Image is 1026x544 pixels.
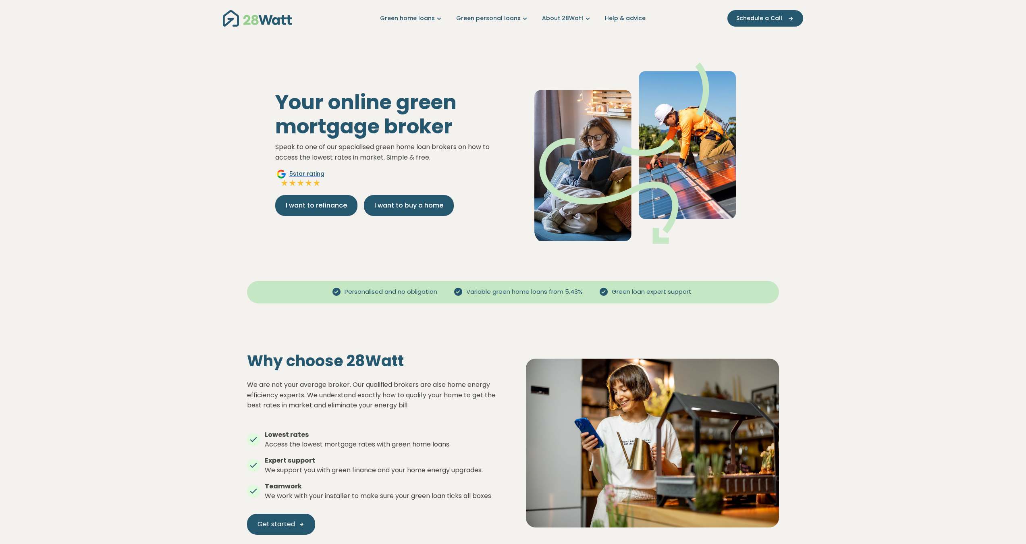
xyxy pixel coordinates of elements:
img: Full star [313,179,321,187]
strong: Expert support [265,456,315,465]
img: 28Watt [223,10,292,27]
p: Speak to one of our specialised green home loan brokers on how to access the lowest rates in mark... [275,142,507,162]
a: Green home loans [380,14,443,23]
a: About 28Watt [542,14,592,23]
strong: Teamwork [265,482,302,491]
span: Schedule a Call [736,14,782,23]
span: Personalised and no obligation [341,287,440,297]
a: Green personal loans [456,14,529,23]
span: Green loan expert support [609,287,695,297]
nav: Main navigation [223,8,803,29]
p: We are not your average broker. Our qualified brokers are also home energy efficiency experts. We... [247,380,500,411]
img: Solar panel installation on a residential roof [526,359,779,527]
span: We work with your installer to make sure your green loan ticks all boxes [265,491,491,500]
span: 5 star rating [289,170,324,178]
button: Schedule a Call [727,10,803,27]
img: Full star [297,179,305,187]
span: We support you with green finance and your home energy upgrades. [265,465,483,475]
span: I want to refinance [286,201,347,210]
img: Full star [289,179,297,187]
button: I want to buy a home [364,195,454,216]
img: Google [276,169,286,179]
img: Full star [280,179,289,187]
span: Get started [258,519,295,529]
strong: Lowest rates [265,430,309,439]
a: Google5star ratingFull starFull starFull starFull starFull star [275,169,326,189]
img: Full star [305,179,313,187]
img: Green mortgage hero [534,62,736,243]
h1: Your online green mortgage broker [275,90,507,139]
span: I want to buy a home [374,201,443,210]
a: Help & advice [605,14,646,23]
button: I want to refinance [275,195,357,216]
span: Variable green home loans from 5.43% [463,287,586,297]
a: Get started [247,514,315,535]
h2: Why choose 28Watt [247,352,500,370]
span: Access the lowest mortgage rates with green home loans [265,440,449,449]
